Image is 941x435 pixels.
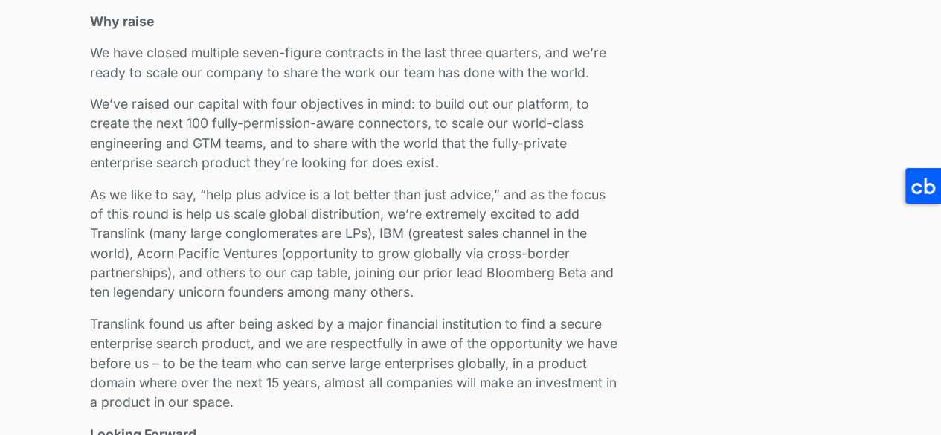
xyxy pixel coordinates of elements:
strong: Why raise [90,13,154,29]
p: As we like to say, “help plus advice is a lot better than just advice,” and as the focus of this ... [90,185,621,303]
iframe: Chat Widget [867,364,941,435]
p: We have closed multiple seven-figure contracts in the last three quarters, and we’re ready to sca... [90,43,621,83]
p: We’ve raised our capital with four objectives in mind: to build out our platform, to create the n... [90,94,621,173]
p: Translink found us after being asked by a major financial institution to find a secure enterprise... [90,315,621,413]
